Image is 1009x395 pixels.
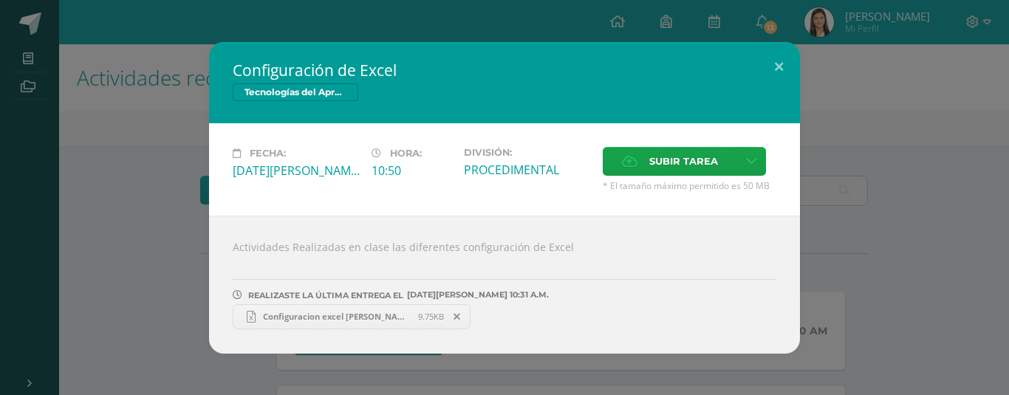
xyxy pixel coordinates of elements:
h2: Configuración de Excel [233,60,776,80]
div: 10:50 [372,162,452,179]
div: Actividades Realizadas en clase las diferentes configuración de Excel [209,216,800,354]
span: REALIZASTE LA ÚLTIMA ENTREGA EL [248,290,403,300]
span: Fecha: [250,148,286,159]
a: Configuracion excel [PERSON_NAME].xlsx 9.75KB [233,304,471,329]
div: [DATE][PERSON_NAME] [233,162,360,179]
button: Close (Esc) [758,42,800,92]
span: * El tamaño máximo permitido es 50 MB [603,179,776,192]
span: Configuracion excel [PERSON_NAME].xlsx [256,311,418,322]
label: División: [464,147,591,158]
span: Hora: [390,148,422,159]
span: Tecnologías del Aprendizaje y la Comunicación [233,83,358,101]
div: PROCEDIMENTAL [464,162,591,178]
span: Subir tarea [649,148,718,175]
span: Remover entrega [445,309,470,325]
span: 9.75KB [418,311,444,322]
